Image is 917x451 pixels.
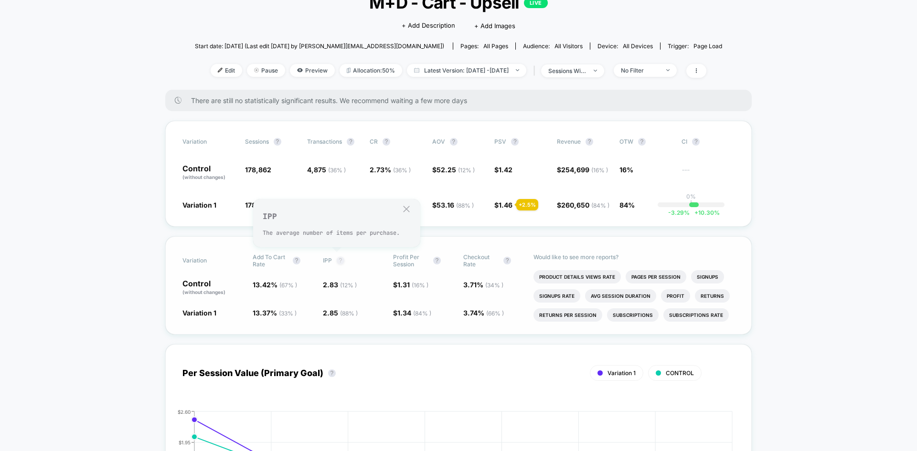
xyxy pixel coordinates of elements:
[590,42,660,50] span: Device:
[554,42,583,50] span: All Visitors
[533,270,621,283] li: Product Details Views Rate
[619,166,633,174] span: 16%
[254,68,259,73] img: end
[682,138,734,146] span: CI
[274,138,281,146] button: ?
[437,166,475,174] span: 52.25
[516,199,538,210] div: + 2.5 %
[619,201,635,209] span: 84%
[432,166,475,174] span: $
[178,409,191,414] tspan: $2.60
[663,308,729,322] li: Subscriptions Rate
[263,211,411,221] p: IPP
[682,167,735,181] span: ---
[533,308,602,322] li: Returns Per Session
[533,253,735,261] p: Would like to see more reports?
[463,281,503,289] span: 3.71 %
[393,309,431,317] span: $
[523,42,583,50] div: Audience:
[245,201,271,209] span: 178,626
[182,201,216,209] span: Variation 1
[608,369,636,377] span: Variation 1
[182,280,243,296] p: Control
[668,42,722,50] div: Trigger:
[340,64,402,77] span: Allocation: 50%
[245,138,269,145] span: Sessions
[695,289,730,303] li: Returns
[290,64,335,77] span: Preview
[533,289,580,303] li: Signups Rate
[218,68,223,73] img: edit
[694,209,698,216] span: +
[557,166,608,174] span: $
[494,166,512,174] span: $
[494,201,512,209] span: $
[397,281,428,289] span: 1.31
[557,138,581,145] span: Revenue
[195,42,444,50] span: Start date: [DATE] (Last edit [DATE] by [PERSON_NAME][EMAIL_ADDRESS][DOMAIN_NAME])
[638,138,646,146] button: ?
[328,369,336,377] button: ?
[397,309,431,317] span: 1.34
[307,138,342,145] span: Transactions
[499,166,512,174] span: 1.42
[293,257,300,264] button: ?
[247,64,285,77] span: Pause
[328,167,346,174] span: ( 36 % )
[594,70,597,72] img: end
[182,138,235,146] span: Variation
[450,138,458,146] button: ?
[458,167,475,174] span: ( 12 % )
[182,174,225,180] span: (without changes)
[460,42,508,50] div: Pages:
[340,310,358,317] span: ( 88 % )
[432,201,474,209] span: $
[561,201,609,209] span: 260,650
[586,138,593,146] button: ?
[393,167,411,174] span: ( 36 % )
[191,96,733,105] span: There are still no statistically significant results. We recommend waiting a few more days
[182,165,235,181] p: Control
[503,257,511,264] button: ?
[402,21,455,31] span: + Add Description
[323,257,332,264] span: IPP
[279,282,297,289] span: ( 67 % )
[619,138,672,146] span: OTW
[413,310,431,317] span: ( 84 % )
[182,253,235,268] span: Variation
[561,166,608,174] span: 254,699
[323,309,358,317] span: 2.85
[437,201,474,209] span: 53.16
[691,270,724,283] li: Signups
[548,67,586,74] div: sessions with impression
[253,253,288,268] span: Add To Cart Rate
[621,67,659,74] div: No Filter
[692,138,700,146] button: ?
[383,138,390,146] button: ?
[463,253,499,268] span: Checkout Rate
[690,209,720,216] span: 10.30 %
[607,308,659,322] li: Subscriptions
[337,257,344,264] button: ?
[693,42,722,50] span: Page Load
[483,42,508,50] span: all pages
[179,439,191,445] tspan: $1.95
[499,201,512,209] span: 1.46
[307,166,346,174] span: 4,875
[686,193,696,200] p: 0%
[253,281,297,289] span: 13.42 %
[557,201,609,209] span: $
[661,289,690,303] li: Profit
[531,64,541,78] span: |
[245,166,271,174] span: 178,862
[323,281,357,289] span: 2.83
[433,257,441,264] button: ?
[690,200,692,207] p: |
[182,289,225,295] span: (without changes)
[516,69,519,71] img: end
[347,138,354,146] button: ?
[432,138,445,145] span: AOV
[626,270,686,283] li: Pages Per Session
[340,282,357,289] span: ( 12 % )
[407,64,526,77] span: Latest Version: [DATE] - [DATE]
